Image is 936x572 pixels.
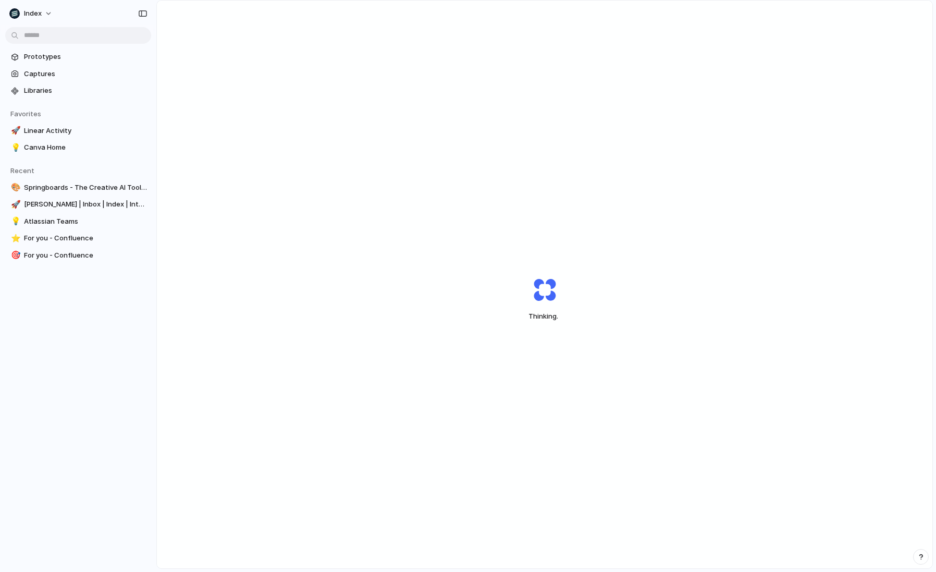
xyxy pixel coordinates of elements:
[5,5,58,22] button: Index
[24,199,147,210] span: [PERSON_NAME] | Inbox | Index | Intercom
[11,142,18,154] div: 💡
[11,125,18,137] div: 🚀
[24,216,147,227] span: Atlassian Teams
[24,8,42,19] span: Index
[5,83,151,99] a: Libraries
[9,126,20,136] button: 🚀
[5,140,151,155] a: 💡Canva Home
[9,233,20,244] button: ⭐
[10,109,41,118] span: Favorites
[11,249,18,261] div: 🎯
[11,215,18,227] div: 💡
[24,86,147,96] span: Libraries
[9,216,20,227] button: 💡
[5,197,151,212] a: 🚀[PERSON_NAME] | Inbox | Index | Intercom
[24,69,147,79] span: Captures
[9,199,20,210] button: 🚀
[24,182,147,193] span: Springboards - The Creative AI Tool for Agencies & Strategists
[9,250,20,261] button: 🎯
[5,66,151,82] a: Captures
[24,250,147,261] span: For you - Confluence
[5,214,151,229] a: 💡Atlassian Teams
[5,180,151,196] a: 🎨Springboards - The Creative AI Tool for Agencies & Strategists
[557,312,558,320] span: .
[509,311,581,322] span: Thinking
[24,126,147,136] span: Linear Activity
[9,142,20,153] button: 💡
[5,248,151,263] a: 🎯For you - Confluence
[5,49,151,65] a: Prototypes
[11,233,18,245] div: ⭐
[5,123,151,139] a: 🚀Linear Activity
[24,233,147,244] span: For you - Confluence
[24,52,147,62] span: Prototypes
[11,181,18,193] div: 🎨
[11,199,18,211] div: 🚀
[10,166,34,175] span: Recent
[9,182,20,193] button: 🎨
[5,230,151,246] a: ⭐For you - Confluence
[24,142,147,153] span: Canva Home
